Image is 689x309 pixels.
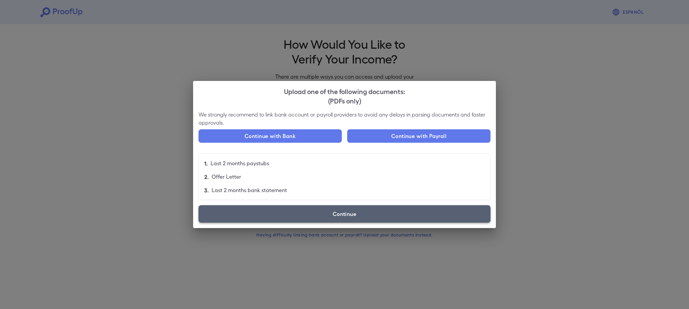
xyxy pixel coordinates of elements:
h2: Upload one of the following documents: [193,81,496,111]
p: We strongly recommend to link bank account or payroll providers to avoid any delays in parsing do... [198,111,491,127]
p: 3. [204,186,209,194]
p: 1. [204,159,208,167]
p: Offer Letter [212,173,241,181]
p: Last 2 months bank statement [212,186,287,194]
p: 2. [204,173,209,181]
button: Continue with Payroll [347,129,491,143]
button: Continue with Bank [198,129,342,143]
label: Continue [198,205,491,223]
div: (PDFs only) [198,96,491,105]
p: Last 2 months paystubs [211,159,269,167]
